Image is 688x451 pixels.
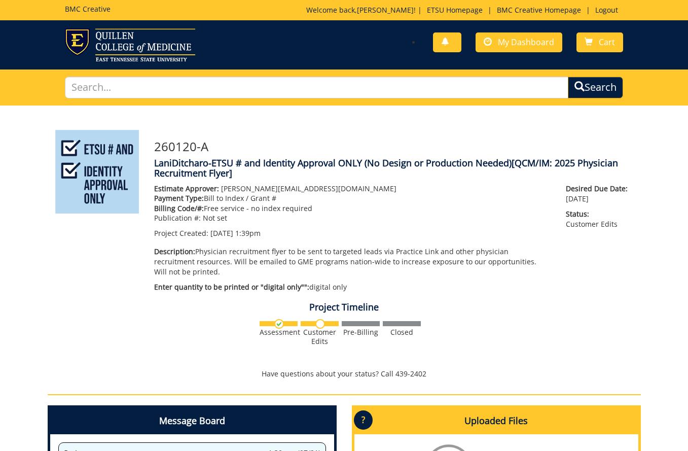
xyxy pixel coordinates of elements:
p: Physician recruitment flyer to be sent to targeted leads via Practice Link and other physician re... [154,247,551,277]
p: Free service - no index required [154,203,551,214]
p: ? [354,410,373,430]
p: Have questions about your status? Call 439-2402 [48,369,641,379]
p: Welcome back, ! | | | [306,5,623,15]
p: [PERSON_NAME][EMAIL_ADDRESS][DOMAIN_NAME] [154,184,551,194]
p: Bill to Index / Grant # [154,193,551,203]
img: checkmark [274,319,284,329]
span: Description: [154,247,195,256]
span: Status: [566,209,633,219]
p: [DATE] [566,184,633,204]
div: Customer Edits [301,328,339,346]
h4: Project Timeline [48,302,641,313]
img: no [315,319,325,329]
img: Product featured image [55,130,139,214]
a: BMC Creative Homepage [492,5,586,15]
p: digital only [154,282,551,292]
span: Not set [203,213,227,223]
div: Pre-Billing [342,328,380,337]
h4: Uploaded Files [354,408,638,434]
img: ETSU logo [65,28,195,61]
span: Payment Type: [154,193,204,203]
p: Customer Edits [566,209,633,229]
button: Search [568,77,623,98]
a: ETSU Homepage [422,5,488,15]
span: Estimate Approver: [154,184,219,193]
input: Search... [65,77,568,98]
span: [DATE] 1:39pm [210,228,261,238]
div: Closed [383,328,421,337]
span: My Dashboard [498,37,554,48]
h3: 260120-A [154,140,633,153]
h4: Message Board [50,408,334,434]
h5: BMC Creative [65,5,111,13]
span: [QCM/IM: 2025 Physician Recruitment Flyer] [154,157,618,179]
span: Project Created: [154,228,208,238]
div: Assessment [260,328,298,337]
span: Cart [599,37,615,48]
a: My Dashboard [476,32,562,52]
a: Cart [576,32,623,52]
span: Publication #: [154,213,201,223]
span: Desired Due Date: [566,184,633,194]
span: Enter quantity to be printed or "digital only"": [154,282,309,292]
a: Logout [590,5,623,15]
span: Billing Code/#: [154,203,204,213]
a: [PERSON_NAME] [357,5,414,15]
h4: LaniDitcharo-ETSU # and Identity Approval ONLY (No Design or Production Needed) [154,158,633,179]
